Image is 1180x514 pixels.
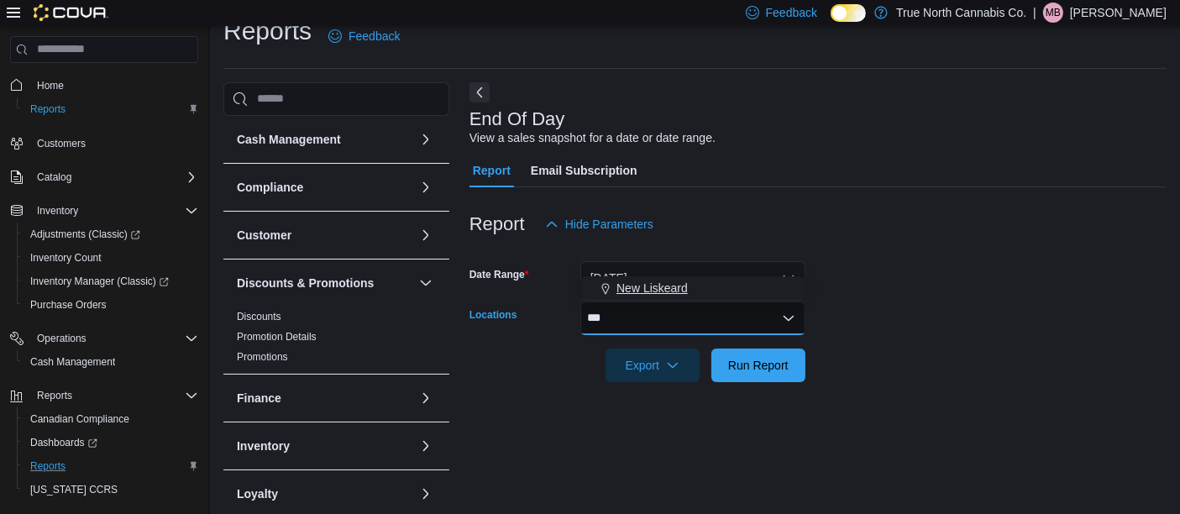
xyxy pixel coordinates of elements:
[34,4,108,21] img: Cova
[30,385,79,406] button: Reports
[37,79,64,92] span: Home
[237,131,412,148] button: Cash Management
[565,216,653,233] span: Hide Parameters
[469,308,517,322] label: Locations
[237,311,281,323] a: Discounts
[237,331,317,343] a: Promotion Details
[237,390,412,406] button: Finance
[17,454,205,478] button: Reports
[349,28,400,45] span: Feedback
[1033,3,1036,23] p: |
[782,312,795,325] button: Close list of options
[237,485,278,502] h3: Loyalty
[469,109,565,129] h3: End Of Day
[1046,3,1061,23] span: MB
[30,102,66,116] span: Reports
[831,4,866,22] input: Dark Mode
[223,14,312,48] h1: Reports
[237,275,412,291] button: Discounts & Promotions
[17,270,205,293] a: Inventory Manager (Classic)
[469,268,529,281] label: Date Range
[30,167,78,187] button: Catalog
[237,275,374,291] h3: Discounts & Promotions
[728,357,789,374] span: Run Report
[30,328,198,349] span: Operations
[30,228,140,241] span: Adjustments (Classic)
[17,223,205,246] a: Adjustments (Classic)
[580,276,805,301] button: New Liskeard
[30,75,198,96] span: Home
[30,167,198,187] span: Catalog
[416,273,436,293] button: Discounts & Promotions
[416,129,436,149] button: Cash Management
[30,436,97,449] span: Dashboards
[580,261,805,295] button: [DATE]
[322,19,406,53] a: Feedback
[30,328,93,349] button: Operations
[30,298,107,312] span: Purchase Orders
[237,390,281,406] h3: Finance
[30,483,118,496] span: [US_STATE] CCRS
[17,431,205,454] a: Dashboards
[237,179,412,196] button: Compliance
[37,389,72,402] span: Reports
[237,485,412,502] button: Loyalty
[531,154,637,187] span: Email Subscription
[30,412,129,426] span: Canadian Compliance
[237,438,412,454] button: Inventory
[24,480,198,500] span: Washington CCRS
[580,276,805,301] div: Choose from the following options
[237,438,290,454] h3: Inventory
[24,352,198,372] span: Cash Management
[3,199,205,223] button: Inventory
[24,224,147,244] a: Adjustments (Classic)
[17,246,205,270] button: Inventory Count
[24,433,198,453] span: Dashboards
[416,388,436,408] button: Finance
[237,351,288,363] a: Promotions
[30,201,85,221] button: Inventory
[416,484,436,504] button: Loyalty
[37,332,87,345] span: Operations
[416,177,436,197] button: Compliance
[3,165,205,189] button: Catalog
[24,224,198,244] span: Adjustments (Classic)
[616,280,688,296] span: New Liskeard
[30,385,198,406] span: Reports
[3,73,205,97] button: Home
[24,480,124,500] a: [US_STATE] CCRS
[24,295,113,315] a: Purchase Orders
[24,352,122,372] a: Cash Management
[766,4,817,21] span: Feedback
[17,293,205,317] button: Purchase Orders
[831,22,831,23] span: Dark Mode
[30,251,102,265] span: Inventory Count
[237,131,341,148] h3: Cash Management
[3,327,205,350] button: Operations
[24,271,176,291] a: Inventory Manager (Classic)
[538,207,660,241] button: Hide Parameters
[24,295,198,315] span: Purchase Orders
[416,225,436,245] button: Customer
[469,129,716,147] div: View a sales snapshot for a date or date range.
[37,204,78,218] span: Inventory
[17,407,205,431] button: Canadian Compliance
[24,409,136,429] a: Canadian Compliance
[606,349,700,382] button: Export
[237,350,288,364] span: Promotions
[30,76,71,96] a: Home
[469,214,525,234] h3: Report
[30,133,198,154] span: Customers
[896,3,1026,23] p: True North Cannabis Co.
[237,227,412,244] button: Customer
[237,227,291,244] h3: Customer
[24,409,198,429] span: Canadian Compliance
[24,248,198,268] span: Inventory Count
[24,248,108,268] a: Inventory Count
[416,436,436,456] button: Inventory
[711,349,805,382] button: Run Report
[37,137,86,150] span: Customers
[469,82,490,102] button: Next
[223,307,449,374] div: Discounts & Promotions
[17,97,205,121] button: Reports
